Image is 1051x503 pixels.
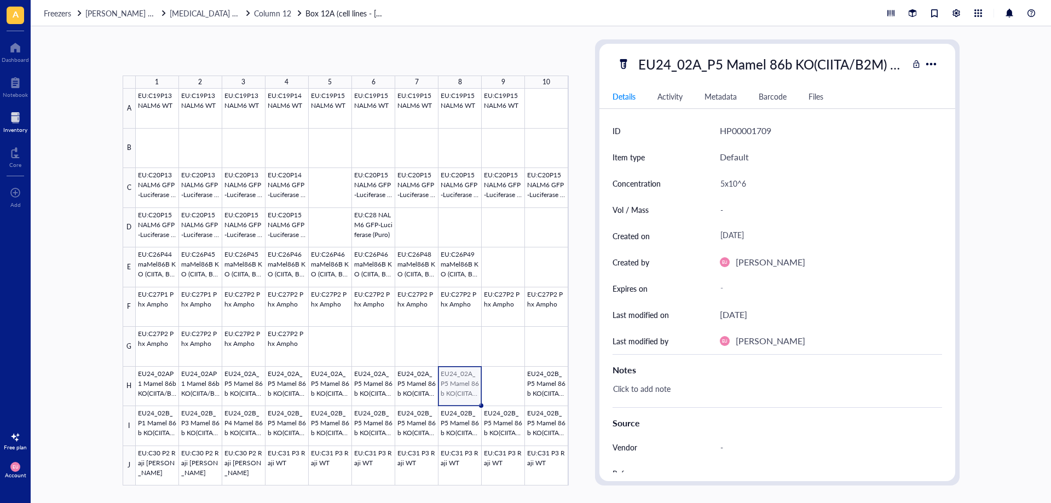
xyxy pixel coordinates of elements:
div: Notebook [3,91,28,98]
div: - [715,462,938,485]
div: Last modified on [613,309,669,321]
div: Created on [613,230,650,242]
div: 3 [241,75,245,89]
div: [DATE] [720,308,747,322]
div: Created by [613,256,649,268]
div: A [123,89,136,129]
div: G [123,327,136,367]
a: Box 12A (cell lines - [PERSON_NAME]) [305,7,388,19]
span: Freezers [44,8,71,19]
div: EU24_02A_P5 Mamel 86b KO(CIITA/B2M) CD19AG [633,53,908,76]
div: Account [5,472,26,478]
div: Click to add note [608,381,938,407]
div: 6 [372,75,376,89]
div: - [715,436,938,459]
a: Freezers [44,7,83,19]
span: Column 12 [254,8,291,19]
div: Item type [613,151,645,163]
span: EU [721,338,727,343]
div: E [123,247,136,287]
div: H [123,367,136,407]
a: Notebook [3,74,28,98]
span: EU [13,464,18,469]
a: Inventory [3,109,27,133]
div: 1 [155,75,159,89]
div: F [123,287,136,327]
div: B [123,129,136,169]
div: Reference [613,467,646,479]
div: Free plan [4,444,27,450]
div: Notes [613,363,942,377]
div: Concentration [613,177,661,189]
div: Details [613,90,636,102]
div: Inventory [3,126,27,133]
div: J [123,446,136,486]
div: Vendor [613,441,637,453]
div: - [715,279,938,298]
div: 5 [328,75,332,89]
div: Dashboard [2,56,29,63]
span: [MEDICAL_DATA] tank [170,8,247,19]
div: Expires on [613,282,648,294]
a: [MEDICAL_DATA] tankColumn 12 [170,7,303,19]
a: Dashboard [2,39,29,63]
div: ID [613,125,621,137]
div: 5x10^6 [715,172,938,195]
div: Default [720,150,749,164]
div: 10 [542,75,550,89]
div: [PERSON_NAME] [736,334,805,348]
div: I [123,406,136,446]
div: 7 [415,75,419,89]
div: [DATE] [715,226,938,246]
div: Add [10,201,21,208]
a: Core [9,144,21,168]
div: Last modified by [613,335,668,347]
div: D [123,208,136,248]
div: Barcode [759,90,787,102]
div: Activity [657,90,683,102]
div: [PERSON_NAME] [736,255,805,269]
div: 4 [285,75,288,89]
div: - [715,198,938,221]
div: 8 [458,75,462,89]
div: HP00001709 [720,124,771,138]
span: A [13,7,19,21]
div: 2 [198,75,202,89]
span: EU [721,259,727,264]
div: Core [9,161,21,168]
div: 9 [501,75,505,89]
div: Files [809,90,823,102]
span: [PERSON_NAME] freezer [85,8,171,19]
div: C [123,168,136,208]
div: Metadata [704,90,737,102]
div: Vol / Mass [613,204,649,216]
a: [PERSON_NAME] freezer [85,7,168,19]
div: Source [613,417,942,430]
